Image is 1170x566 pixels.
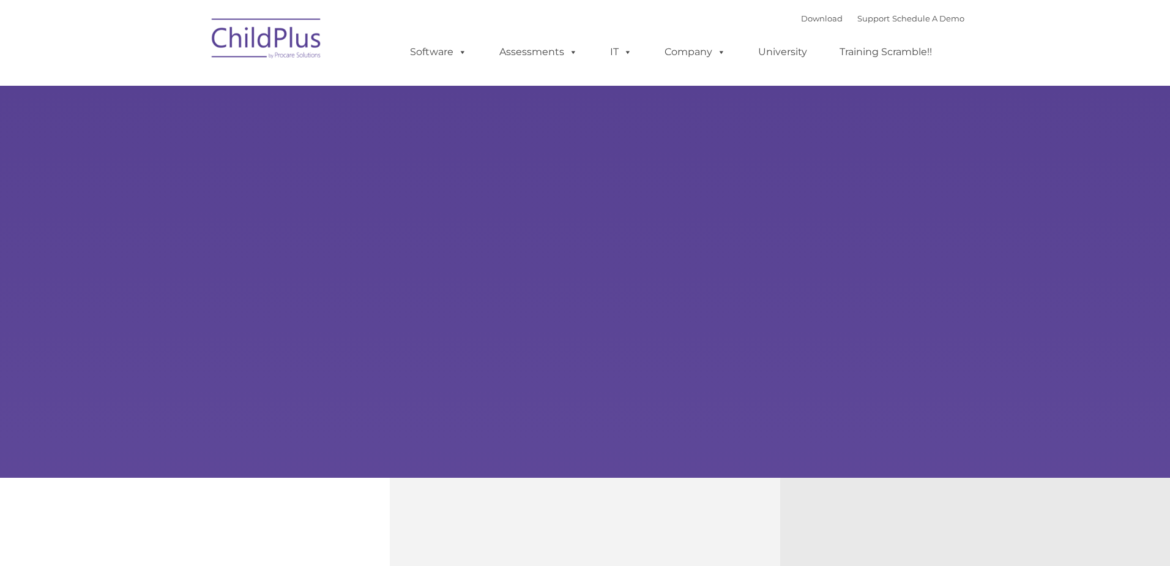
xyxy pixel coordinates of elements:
a: University [746,40,819,64]
a: IT [598,40,644,64]
a: Assessments [487,40,590,64]
a: Company [652,40,738,64]
a: Software [398,40,479,64]
a: Download [801,13,843,23]
a: Support [857,13,890,23]
font: | [801,13,964,23]
a: Training Scramble!! [827,40,944,64]
img: ChildPlus by Procare Solutions [206,10,328,71]
a: Schedule A Demo [892,13,964,23]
